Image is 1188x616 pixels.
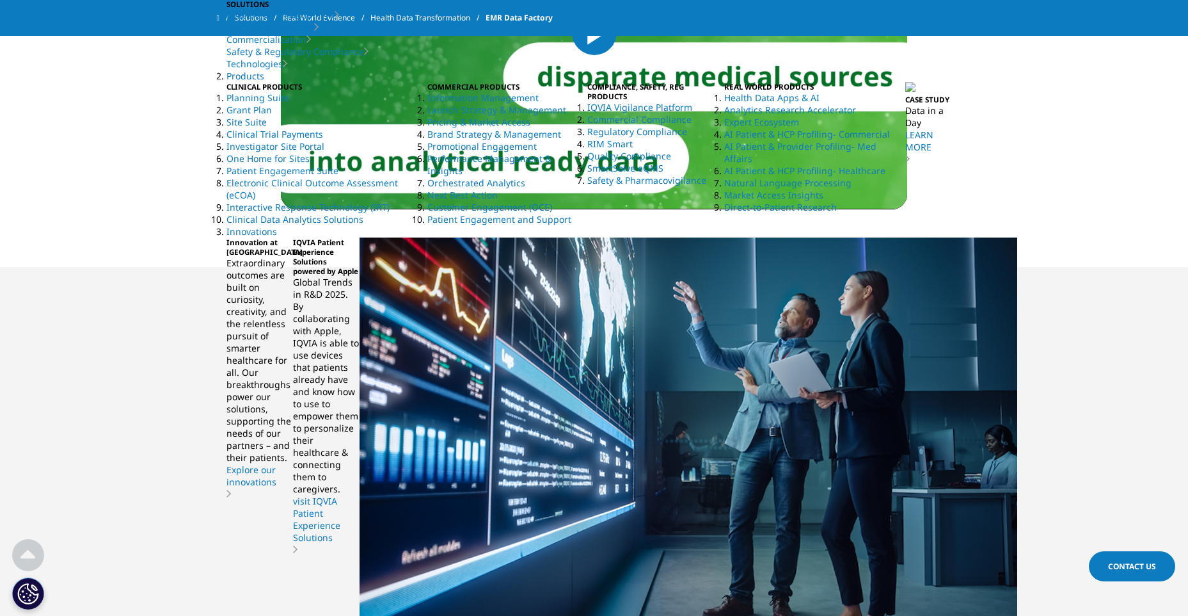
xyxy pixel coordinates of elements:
[226,464,293,500] a: Explore our innovations
[427,201,552,213] a: Customer Engagement (OCE)
[427,213,571,225] a: Patient Engagement and Support
[226,165,338,177] a: Patient Engagement Suite
[587,174,706,186] a: Safety & Pharmacovigilance
[226,45,364,58] a: Safety & Regulatory Compliance
[905,104,962,129] p: Data in a Day
[226,201,390,213] a: Interactive Response Technology (IRT)
[293,238,360,276] h5: IQVIA Patient Experience Solutions powered by Apple
[427,116,530,128] a: Pricing & Market Access
[226,213,363,225] a: Clinical Data Analytics Solutions
[724,116,799,128] a: Expert Ecosystem​
[587,101,692,113] a: IQVIA Vigilance Platform
[226,70,264,82] a: Products
[724,140,876,165] a: AI Patient & Provider Profiling- Med Affairs​
[587,162,663,174] a: SmartSolve eQMS
[226,140,324,152] a: Investigator Site Portal
[226,152,310,165] a: One Home for Sites
[905,129,962,165] a: LEARN MORE
[293,495,360,556] a: visit IQVIA Patient Experience Solutions
[724,82,905,92] h5: REAL WORLD PRODUCTS
[427,177,525,189] a: Orchestrated Analytics
[724,104,856,116] a: Analytics Research Accelerator​
[724,92,820,104] a: Health Data Apps & AI
[427,82,588,92] h5: COMMERCIAL PRODUCTS
[427,152,551,177] a: Performance Management & Insights
[226,33,306,45] a: Commercialization
[587,138,633,150] a: RIM Smart
[226,257,293,464] p: Extraordinary outcomes are built on curiosity, creativity, and the relentless pursuit of smarter ...
[427,104,566,116] a: Launch Strategy & Management
[587,126,687,138] a: Regulatory Compliance
[226,9,335,21] a: Research & Development
[226,58,283,70] a: Technologies
[226,92,289,104] a: Planning Suite
[724,165,885,177] a: AI Patient & HCP Profiling- Healthcare​
[226,21,314,33] a: Real World Evidence
[905,82,915,92] img: 2121_business-woman-using-dashboard-on-screen.png
[724,201,837,213] a: Direct-to-Patient Research
[226,177,398,201] a: Electronic Clinical Outcome Assessment (eCOA)
[724,189,823,201] a: Market Access Insights
[427,189,498,201] a: Next Best Action
[427,140,537,152] a: Promotional Engagement
[587,82,724,101] h5: COMPLIANCE, SAFETY, REG PRODUCTS
[587,113,692,126] a: Commercial Compliance
[12,578,44,610] button: Cookies Settings
[293,276,360,495] p: Global Trends in R&D 2025. By collaborating with Apple, IQVIA is able to use devices that patient...
[226,238,293,257] h5: Innovation at [GEOGRAPHIC_DATA]
[226,116,267,128] a: Site Suite
[427,92,539,104] a: Information Management
[226,82,427,92] h5: CLINICAL PRODUCTS
[724,177,851,189] a: Natural Language Processing
[226,225,277,238] a: Innovations
[427,128,561,140] a: Brand Strategy & Management
[226,104,272,116] a: Grant Plan
[724,128,890,140] a: AI Patient & HCP Profiling- Commercial
[587,150,671,162] a: Quality Compliance
[226,128,323,140] a: Clinical Trial Payments
[905,95,962,104] h5: CASE STUDY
